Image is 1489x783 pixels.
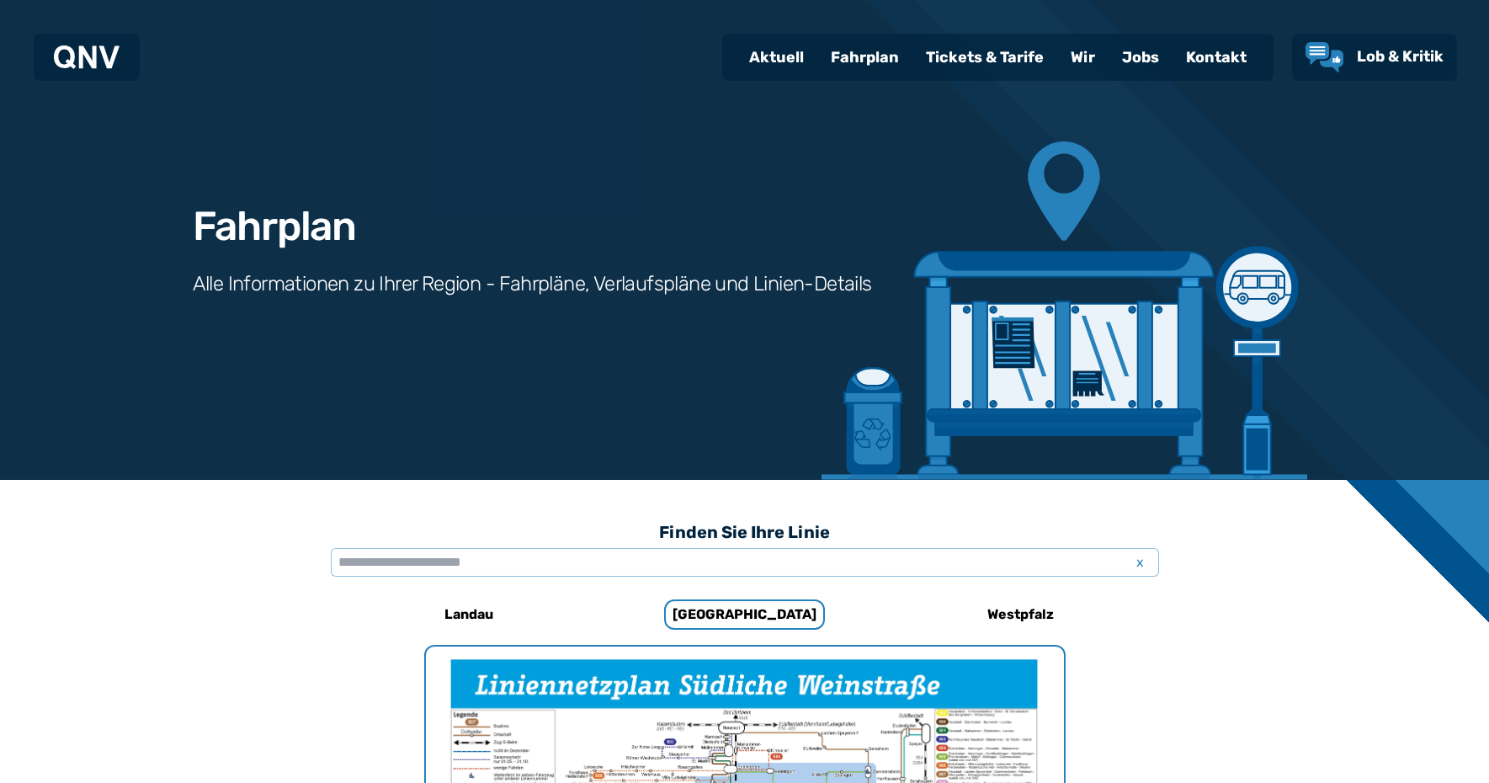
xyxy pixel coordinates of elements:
[664,599,825,630] h6: [GEOGRAPHIC_DATA]
[1109,35,1173,79] a: Jobs
[1057,35,1109,79] a: Wir
[981,601,1061,628] h6: Westpfalz
[633,594,857,635] a: [GEOGRAPHIC_DATA]
[193,206,356,247] h1: Fahrplan
[736,35,817,79] a: Aktuell
[438,601,500,628] h6: Landau
[357,594,581,635] a: Landau
[331,514,1159,551] h3: Finden Sie Ihre Linie
[193,270,872,297] h3: Alle Informationen zu Ihrer Region - Fahrpläne, Verlaufspläne und Linien-Details
[912,35,1057,79] a: Tickets & Tarife
[1129,552,1152,573] span: x
[1357,47,1444,66] span: Lob & Kritik
[54,40,120,74] a: QNV Logo
[817,35,912,79] a: Fahrplan
[1173,35,1260,79] a: Kontakt
[54,45,120,69] img: QNV Logo
[1306,42,1444,72] a: Lob & Kritik
[909,594,1133,635] a: Westpfalz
